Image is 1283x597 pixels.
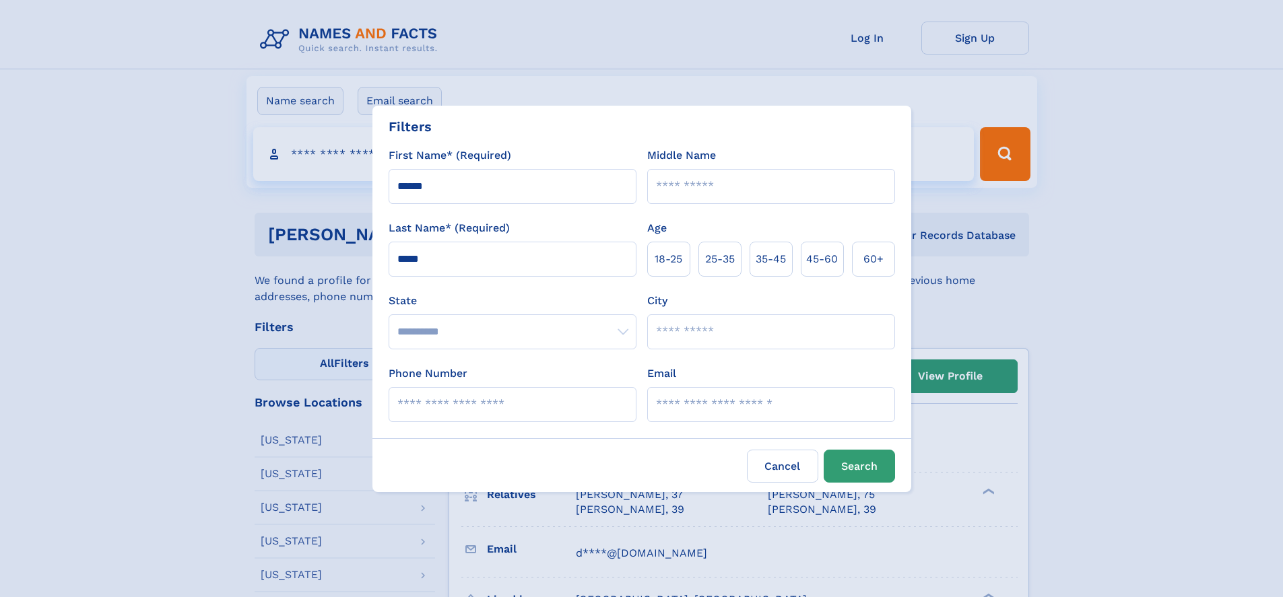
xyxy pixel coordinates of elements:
[756,251,786,267] span: 35‑45
[647,293,667,309] label: City
[389,293,636,309] label: State
[389,365,467,382] label: Phone Number
[705,251,735,267] span: 25‑35
[747,450,818,483] label: Cancel
[824,450,895,483] button: Search
[389,147,511,164] label: First Name* (Required)
[806,251,838,267] span: 45‑60
[647,220,667,236] label: Age
[389,220,510,236] label: Last Name* (Required)
[647,365,676,382] label: Email
[389,116,432,137] div: Filters
[647,147,716,164] label: Middle Name
[655,251,682,267] span: 18‑25
[863,251,884,267] span: 60+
